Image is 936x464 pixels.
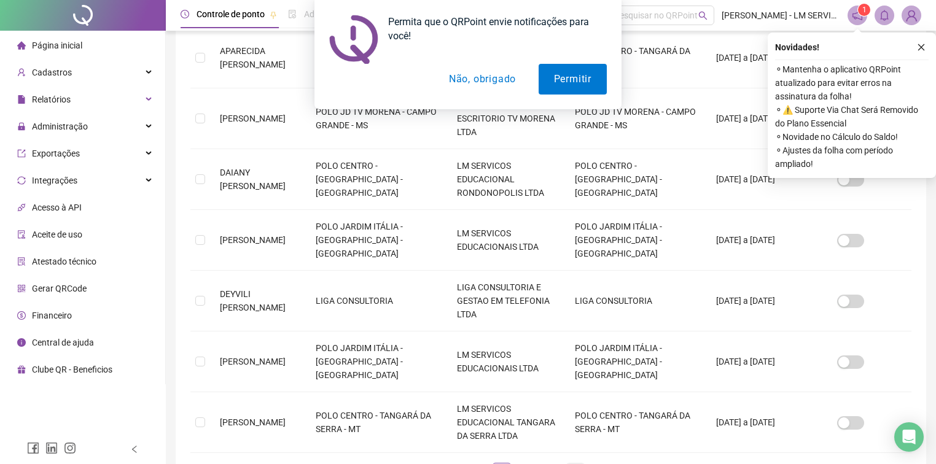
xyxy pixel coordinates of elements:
span: Exportações [32,149,80,158]
td: [DATE] a [DATE] [706,331,790,392]
td: LIGA CONSULTORIA [306,271,447,331]
td: POLO JD TV MORENA - CAMPO GRANDE - MS [306,88,447,149]
span: Central de ajuda [32,338,94,347]
span: ⚬ Novidade no Cálculo do Saldo! [775,130,929,144]
span: ⚬ ⚠️ Suporte Via Chat Será Removido do Plano Essencial [775,103,929,130]
span: instagram [64,442,76,454]
td: POLO JARDIM ITÁLIA - [GEOGRAPHIC_DATA] - [GEOGRAPHIC_DATA] [565,210,706,271]
button: Não, obrigado [434,64,531,95]
span: info-circle [17,338,26,347]
span: Clube QR - Beneficios [32,365,112,374]
span: Acesso à API [32,203,82,212]
span: Administração [32,122,88,131]
img: notification icon [329,15,378,64]
span: facebook [27,442,39,454]
td: POLO CENTRO - [GEOGRAPHIC_DATA] - [GEOGRAPHIC_DATA] [306,149,447,210]
span: DEYVILI [PERSON_NAME] [220,289,286,312]
button: Permitir [539,64,607,95]
td: LM SERVICOS EDUCACIONAL RONDONOPOLIS LTDA [447,149,565,210]
td: POLO CENTRO - [GEOGRAPHIC_DATA] - [GEOGRAPHIC_DATA] [565,149,706,210]
td: POLO JARDIM ITÁLIA - [GEOGRAPHIC_DATA] - [GEOGRAPHIC_DATA] [306,331,447,392]
span: lock [17,122,26,131]
td: POLO JARDIM ITÁLIA - [GEOGRAPHIC_DATA] - [GEOGRAPHIC_DATA] [565,331,706,392]
span: qrcode [17,284,26,293]
td: POLO JARDIM ITÁLIA - [GEOGRAPHIC_DATA] - [GEOGRAPHIC_DATA] [306,210,447,271]
span: ⚬ Ajustes da folha com período ampliado! [775,144,929,171]
td: [DATE] a [DATE] [706,392,790,453]
span: Aceite de uso [32,230,82,239]
td: POLO JD TV MORENA - CAMPO GRANDE - MS [565,88,706,149]
span: left [130,445,139,454]
span: [PERSON_NAME] [220,114,286,123]
td: POLO CENTRO - TANGARÁ DA SERRA - MT [306,392,447,453]
span: sync [17,176,26,185]
td: POLO CENTRO - TANGARÁ DA SERRA - MT [565,392,706,453]
span: Gerar QRCode [32,284,87,293]
span: export [17,149,26,158]
td: [DATE] a [DATE] [706,149,790,210]
td: LM SERVICOS EDUCACIONAL TANGARA DA SERRA LTDA [447,392,565,453]
span: solution [17,257,26,266]
div: Permita que o QRPoint envie notificações para você! [378,15,607,43]
td: [DATE] a [DATE] [706,88,790,149]
span: linkedin [45,442,58,454]
span: api [17,203,26,212]
td: LM SERVICOS EDUCACIONAIS LTDA [447,331,565,392]
td: [DATE] a [DATE] [706,271,790,331]
span: [PERSON_NAME] [220,357,286,366]
td: LM SERVICOS EDUCACIONAIS LTDA [447,210,565,271]
span: [PERSON_NAME] [220,235,286,245]
div: Open Intercom Messenger [894,422,924,452]
span: Integrações [32,176,77,185]
td: LIGA CONSULTORIA E GESTAO EM TELEFONIA LTDA [447,271,565,331]
td: LM SERVICOS DE ESCRITORIO TV MORENA LTDA [447,88,565,149]
span: [PERSON_NAME] [220,417,286,427]
span: Financeiro [32,311,72,320]
span: audit [17,230,26,239]
span: Atestado técnico [32,257,96,266]
td: LIGA CONSULTORIA [565,271,706,331]
span: gift [17,365,26,374]
td: [DATE] a [DATE] [706,210,790,271]
span: dollar [17,311,26,320]
span: DAIANY [PERSON_NAME] [220,168,286,191]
